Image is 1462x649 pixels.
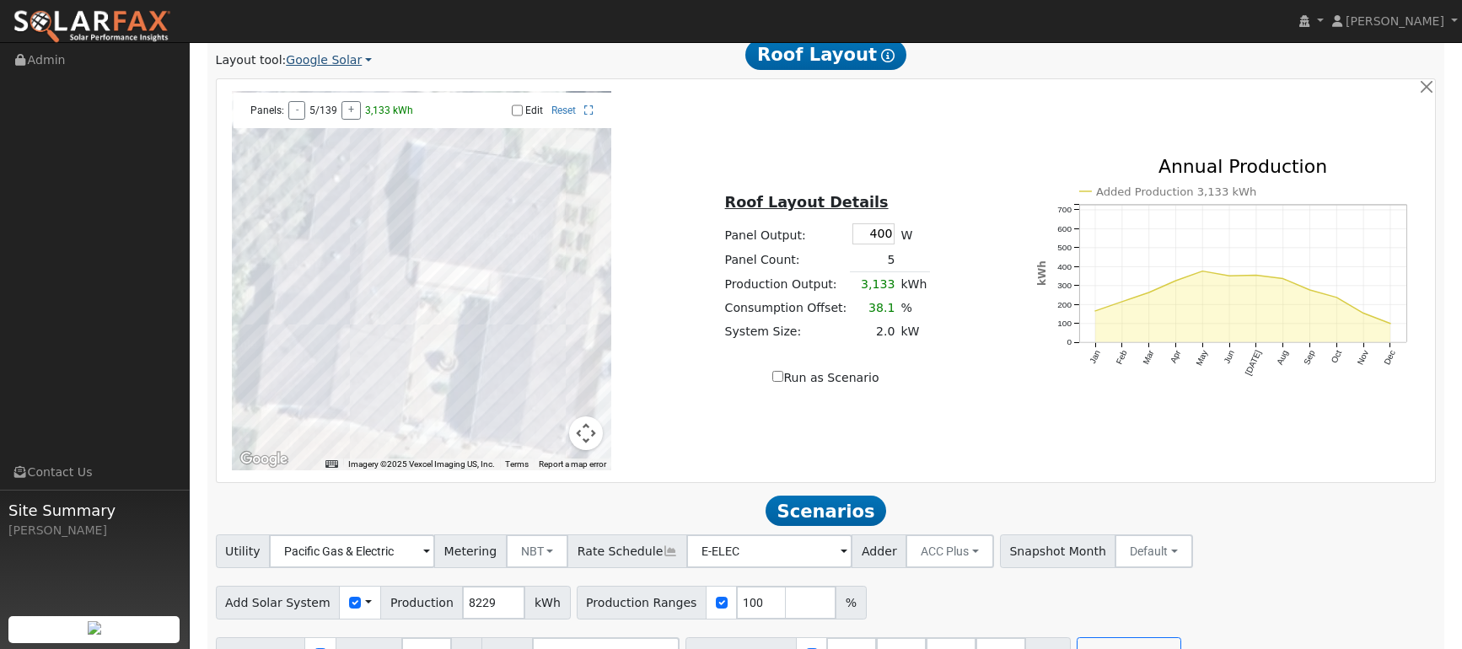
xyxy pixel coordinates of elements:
circle: onclick="" [1282,277,1285,281]
text: 400 [1057,262,1072,271]
text: Mar [1141,349,1156,367]
span: Utility [216,534,271,568]
td: kW [898,319,930,343]
i: Show Help [881,49,895,62]
text: Sep [1302,349,1317,367]
button: ACC Plus [906,534,994,568]
td: W [898,221,930,248]
circle: onclick="" [1174,280,1177,283]
a: Terms (opens in new tab) [505,459,529,469]
span: Metering [434,534,507,568]
circle: onclick="" [1148,292,1151,295]
img: retrieve [88,621,101,635]
td: 3,133 [850,272,898,297]
label: Run as Scenario [772,369,879,387]
text: 0 [1067,338,1072,347]
circle: onclick="" [1389,323,1392,326]
span: [PERSON_NAME] [1346,14,1444,28]
text: Dec [1383,349,1397,367]
span: Layout tool: [216,53,287,67]
circle: onclick="" [1121,301,1124,304]
button: Default [1115,534,1193,568]
text: Apr [1169,349,1183,365]
span: % [836,586,866,619]
text: May [1194,349,1209,367]
a: Reset [551,105,576,116]
span: Production [380,586,463,619]
span: 5/139 [309,105,337,116]
td: Production Output: [722,272,850,297]
text: Nov [1356,349,1370,367]
span: Roof Layout [745,40,906,70]
text: 600 [1057,224,1072,233]
td: kWh [898,272,930,297]
u: Roof Layout Details [725,194,889,211]
circle: onclick="" [1255,274,1258,277]
img: SolarFax [13,9,171,45]
a: Open this area in Google Maps (opens a new window) [236,448,292,470]
text: 100 [1057,319,1072,329]
span: Imagery ©2025 Vexcel Imaging US, Inc. [348,459,495,469]
label: Edit [525,105,543,116]
span: Snapshot Month [1000,534,1116,568]
input: Run as Scenario [772,371,783,382]
input: Select a Utility [269,534,435,568]
text: 200 [1057,300,1072,309]
text: Oct [1330,349,1344,365]
button: - [288,101,305,120]
span: Rate Schedule [567,534,687,568]
text: kWh [1036,261,1048,287]
td: Panel Output: [722,221,850,248]
td: Panel Count: [722,248,850,272]
span: Add Solar System [216,586,341,619]
td: 38.1 [850,296,898,319]
span: Scenarios [766,496,886,526]
span: Panels: [250,105,284,116]
text: Feb [1114,349,1128,367]
text: Added Production 3,133 kWh [1096,185,1257,198]
div: [PERSON_NAME] [8,522,180,539]
a: Report a map error [539,459,606,469]
text: [DATE] [1244,349,1263,377]
button: NBT [506,534,569,568]
button: Keyboard shortcuts [325,459,337,470]
span: Site Summary [8,499,180,522]
td: Consumption Offset: [722,296,850,319]
a: Full Screen [584,105,594,116]
td: % [898,296,930,319]
circle: onclick="" [1201,270,1204,273]
text: Aug [1275,349,1289,367]
text: Jun [1222,349,1236,365]
circle: onclick="" [1336,297,1339,300]
text: 500 [1057,244,1072,253]
img: Google [236,448,292,470]
input: Select a Rate Schedule [686,534,852,568]
td: 5 [850,248,898,272]
span: Production Ranges [577,586,707,619]
button: + [341,101,361,120]
text: Jan [1088,349,1102,365]
text: Annual Production [1158,156,1327,177]
circle: onclick="" [1094,310,1097,314]
span: 3,133 kWh [365,105,413,116]
td: 2.0 [850,319,898,343]
span: Adder [852,534,906,568]
a: Google Solar [286,51,372,69]
text: 700 [1057,206,1072,215]
span: kWh [524,586,570,619]
button: Map camera controls [569,416,603,450]
circle: onclick="" [1228,275,1231,278]
text: 300 [1057,282,1072,291]
circle: onclick="" [1309,289,1312,292]
circle: onclick="" [1362,312,1365,315]
td: System Size: [722,319,850,343]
